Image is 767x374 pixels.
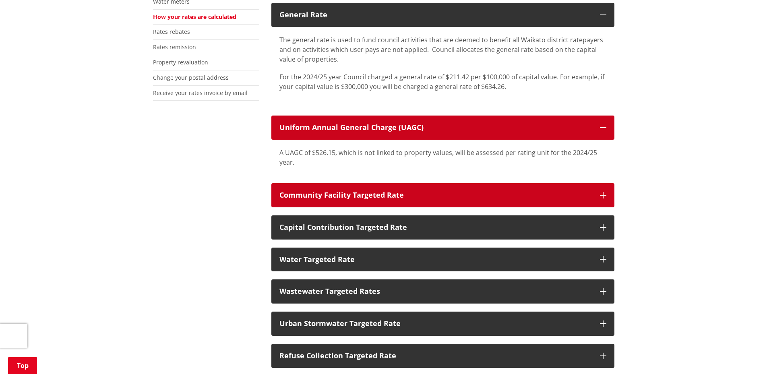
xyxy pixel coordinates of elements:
a: How your rates are calculated [153,13,236,21]
button: General Rate [271,3,614,27]
button: Capital Contribution Targeted Rate [271,215,614,240]
button: Refuse Collection Targeted Rate [271,344,614,368]
a: Rates rebates [153,28,190,35]
div: Urban Stormwater Targeted Rate [279,320,592,328]
div: Refuse Collection Targeted Rate [279,352,592,360]
button: Community Facility Targeted Rate [271,183,614,207]
button: Wastewater Targeted Rates [271,279,614,304]
iframe: Messenger Launcher [730,340,759,369]
a: Change your postal address [153,74,229,81]
div: A UAGC of $526.15, which is not linked to property values, will be assessed per rating unit for t... [279,148,606,167]
div: Water Targeted Rate [279,256,592,264]
a: Property revaluation [153,58,208,66]
a: Top [8,357,37,374]
div: Community Facility Targeted Rate [279,191,592,199]
div: Wastewater Targeted Rates [279,287,592,295]
button: Urban Stormwater Targeted Rate [271,312,614,336]
a: Receive your rates invoice by email [153,89,248,97]
div: Uniform Annual General Charge (UAGC) [279,124,592,132]
p: For the 2024/25 year Council charged a general rate of $211.42 per $100,000 of capital value. For... [279,72,606,91]
button: Uniform Annual General Charge (UAGC) [271,116,614,140]
div: General Rate [279,11,592,19]
button: Water Targeted Rate [271,248,614,272]
p: The general rate is used to fund council activities that are deemed to benefit all Waikato distri... [279,35,606,64]
a: Rates remission [153,43,196,51]
div: Capital Contribution Targeted Rate [279,223,592,231]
